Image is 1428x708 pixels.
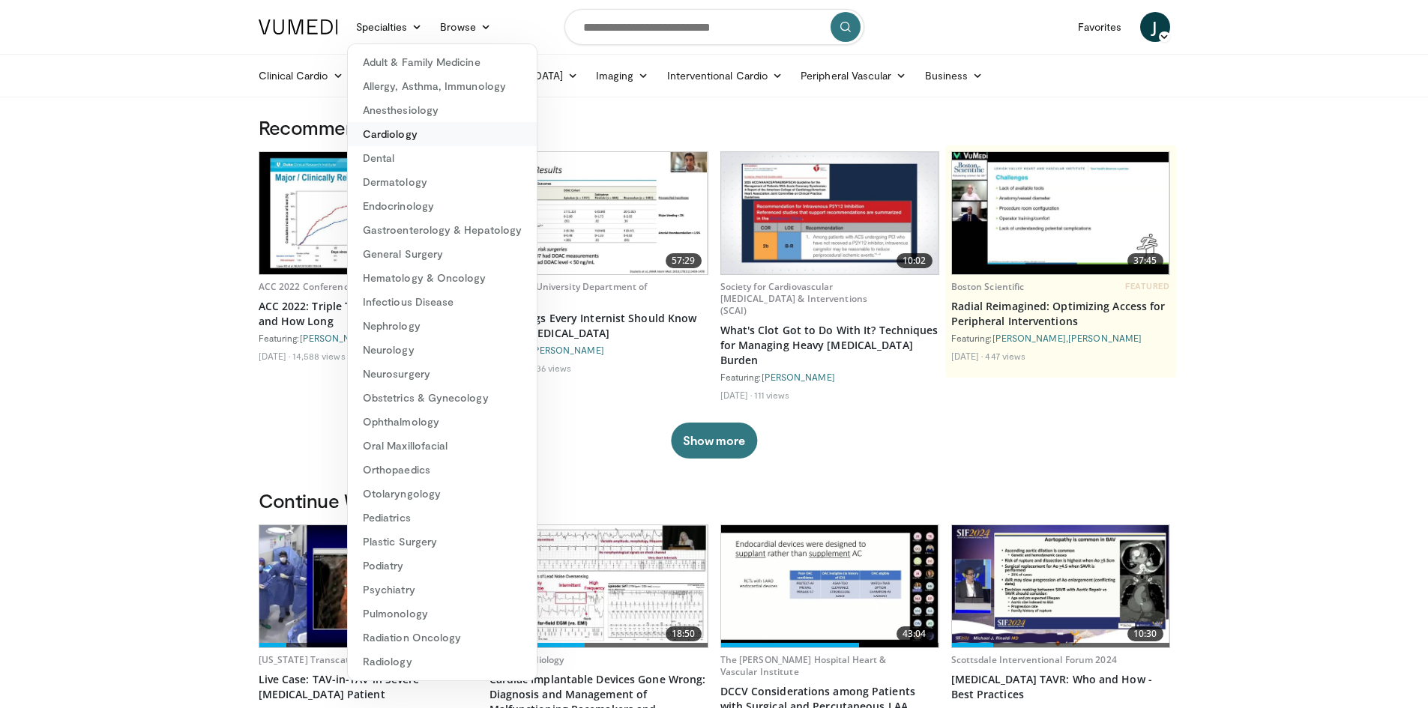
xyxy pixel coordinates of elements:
[489,311,708,341] a: Five Things Every Internist Should Know About [MEDICAL_DATA]
[916,61,992,91] a: Business
[671,423,757,459] button: Show more
[720,653,887,678] a: The [PERSON_NAME] Hospital Heart & Vascular Institute
[1127,626,1163,641] span: 10:30
[951,350,983,362] li: [DATE]
[897,253,933,268] span: 10:02
[720,323,939,368] a: What's Clot Got to Do With It? Techniques for Managing Heavy [MEDICAL_DATA] Burden
[348,362,537,386] a: Neurosurgery
[300,333,373,343] a: [PERSON_NAME]
[348,674,537,698] a: Rheumatology
[259,525,477,647] a: 33:25
[792,61,915,91] a: Peripheral Vascular
[1068,333,1142,343] a: [PERSON_NAME]
[489,344,708,356] div: Featuring:
[523,362,571,374] li: 5,736 views
[259,152,477,274] a: 15:39
[1140,12,1170,42] a: J
[348,218,537,242] a: Gastroenterology & Hepatology
[348,410,537,434] a: Ophthalmology
[490,525,708,647] img: bfbb749d-43b5-4a23-928b-ddcf5e6b16c3.620x360_q85_upscale.jpg
[952,525,1169,647] a: 10:30
[348,530,537,554] a: Plastic Surgery
[348,626,537,650] a: Radiation Oncology
[348,50,537,74] a: Adult & Family Medicine
[721,152,939,274] a: 10:02
[259,19,338,34] img: VuMedi Logo
[951,280,1025,293] a: Boston Scientific
[951,672,1170,702] a: [MEDICAL_DATA] TAVR: Who and How - Best Practices
[259,280,397,293] a: ACC 2022 Conference Coverage
[754,389,789,401] li: 111 views
[490,152,708,274] img: b2a88bc2-c0a3-41f2-871f-2b8116068312.620x360_q85_upscale.jpg
[348,650,537,674] a: Radiology
[348,434,537,458] a: Oral Maxillofacial
[490,525,708,647] a: 18:50
[348,386,537,410] a: Obstetrics & Gynecology
[348,122,537,146] a: Cardiology
[348,602,537,626] a: Pulmonology
[259,115,1170,139] h3: Recommended for You
[348,554,537,578] a: Podiatry
[951,299,1170,329] a: Radial Reimagined: Optimizing Access for Peripheral Interventions
[721,525,939,647] img: f83be738-4a7d-4bfd-b21c-60c4112f6111.620x360_q85_upscale.jpg
[720,371,939,383] div: Featuring:
[1125,281,1169,291] span: FEATURED
[259,350,291,362] li: [DATE]
[720,280,868,317] a: Society for Cardiovascular [MEDICAL_DATA] & Interventions (SCAI)
[985,350,1025,362] li: 447 views
[348,194,537,218] a: Endocrinology
[952,152,1169,274] a: 37:45
[259,672,477,702] a: Live Case: TAV-in-TAV in Severe [MEDICAL_DATA] Patient
[666,253,702,268] span: 57:29
[952,525,1169,647] img: 7f50e657-78a4-4949-b5d4-2452c30add90.620x360_q85_upscale.jpg
[587,61,658,91] a: Imaging
[721,525,939,647] a: 43:04
[250,61,352,91] a: Clinical Cardio
[348,482,537,506] a: Otolaryngology
[348,458,537,482] a: Orthopaedics
[259,332,477,344] div: Featuring:
[348,338,537,362] a: Neurology
[952,152,1169,274] img: c038ed19-16d5-403f-b698-1d621e3d3fd1.620x360_q85_upscale.jpg
[348,578,537,602] a: Psychiatry
[1069,12,1131,42] a: Favorites
[348,242,537,266] a: General Surgery
[531,345,604,355] a: [PERSON_NAME]
[720,389,753,401] li: [DATE]
[721,152,939,274] img: 9bafbb38-b40d-4e9d-b4cb-9682372bf72c.620x360_q85_upscale.jpg
[348,98,537,122] a: Anesthesiology
[666,626,702,641] span: 18:50
[347,43,537,681] div: Specialties
[348,74,537,98] a: Allergy, Asthma, Immunology
[259,488,1170,512] h3: Continue Watching
[259,152,477,274] img: 9cc0c993-ed59-4664-aa07-2acdd981abd5.620x360_q85_upscale.jpg
[348,506,537,530] a: Pediatrics
[897,626,933,641] span: 43:04
[992,333,1066,343] a: [PERSON_NAME]
[490,152,708,274] a: 57:29
[762,372,835,382] a: [PERSON_NAME]
[1127,253,1163,268] span: 37:45
[259,299,477,329] a: ACC 2022: Triple Therapy - When to Use and How Long
[951,653,1117,666] a: Scottsdale Interventional Forum 2024
[431,12,500,42] a: Browse
[348,266,537,290] a: Hematology & Oncology
[348,290,537,314] a: Infectious Disease
[658,61,792,91] a: Interventional Cardio
[259,525,477,647] img: ea44c231-6f00-4b4a-b1de-0511126839cd.620x360_q85_upscale.jpg
[348,314,537,338] a: Nephrology
[564,9,864,45] input: Search topics, interventions
[348,146,537,170] a: Dental
[292,350,345,362] li: 14,588 views
[348,170,537,194] a: Dermatology
[489,280,648,305] a: McMaster University Department of Medicine
[951,332,1170,344] div: Featuring: ,
[259,653,427,666] a: [US_STATE] Transcatheter Valves 2023
[347,12,432,42] a: Specialties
